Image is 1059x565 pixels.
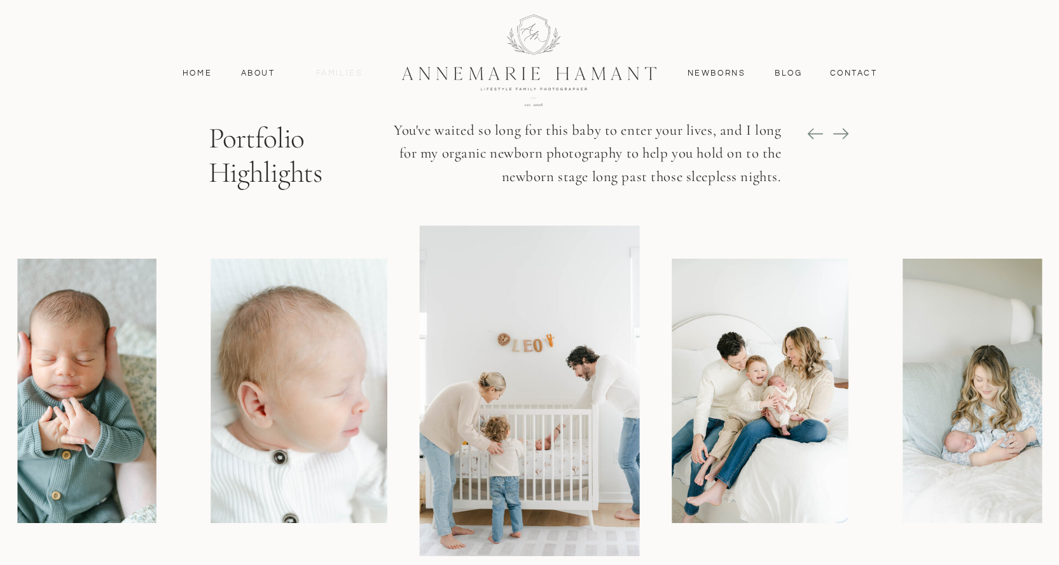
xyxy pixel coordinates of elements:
[311,67,368,79] a: Families
[826,67,882,79] a: contact
[686,67,747,79] a: Newborns
[774,67,804,79] a: Blog
[240,67,277,79] a: About
[179,67,216,79] a: Home
[381,118,782,196] p: You've waited so long for this baby to enter your lives, and I long for my organic newborn photog...
[209,121,354,166] p: Portfolio Highlights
